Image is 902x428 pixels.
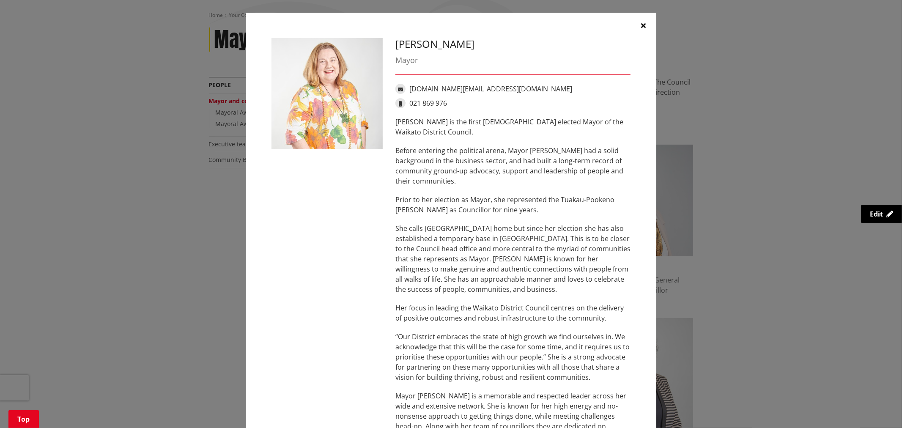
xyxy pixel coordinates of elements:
div: Mayor [395,55,631,66]
a: Edit [861,205,902,223]
h3: [PERSON_NAME] [395,38,631,50]
p: Before entering the political arena, Mayor [PERSON_NAME] had a solid background in the business s... [395,145,631,186]
a: 021 869 976 [409,99,447,108]
iframe: Messenger Launcher [863,392,894,423]
p: [PERSON_NAME] is the first [DEMOGRAPHIC_DATA] elected Mayor of the Waikato District Council. [395,117,631,137]
p: Prior to her election as Mayor, she represented the Tuakau-Pookeno [PERSON_NAME] as Councillor fo... [395,195,631,215]
a: [DOMAIN_NAME][EMAIL_ADDRESS][DOMAIN_NAME] [409,84,572,93]
p: She calls [GEOGRAPHIC_DATA] home but since her election she has also established a temporary base... [395,223,631,294]
p: “Our District embraces the state of high growth we find ourselves in. We acknowledge that this wi... [395,332,631,382]
img: Jacqui Church [271,38,383,149]
p: Her focus in leading the Waikato District Council centres on the delivery of positive outcomes an... [395,303,631,323]
span: Edit [870,209,883,219]
a: Top [8,410,39,428]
